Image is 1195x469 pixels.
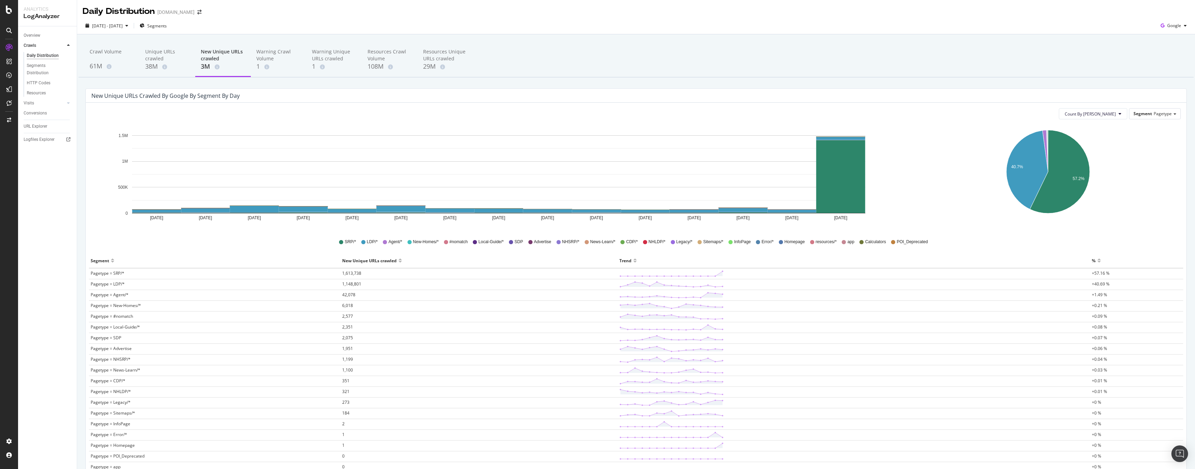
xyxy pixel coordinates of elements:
div: Analytics [24,6,71,12]
span: Pagetype = Homepage [91,442,135,448]
span: +0.04 % [1092,356,1107,362]
span: Pagetype = Sitemaps/* [91,410,135,416]
span: 184 [342,410,349,416]
span: POI_Deprecated [897,239,928,245]
span: Legacy/* [676,239,693,245]
text: [DATE] [394,215,407,220]
span: Pagetype = Advertise [91,346,132,351]
span: Pagetype = CDP/* [91,378,125,384]
span: 1,951 [342,346,353,351]
span: LDP/* [367,239,378,245]
span: Sitemaps/* [703,239,723,245]
button: [DATE] - [DATE] [83,20,131,31]
div: LogAnalyzer [24,12,71,20]
span: +0.09 % [1092,313,1107,319]
div: Crawl Volume [90,48,134,61]
div: Daily Distribution [83,6,155,17]
span: +0 % [1092,410,1101,416]
text: 57.2% [1072,177,1084,181]
span: 2 [342,421,345,427]
span: 1,613,738 [342,270,361,276]
text: [DATE] [297,215,310,220]
span: 1 [342,442,345,448]
div: 61M [90,62,134,71]
span: Pagetype = LDP/* [91,281,125,287]
a: Conversions [24,110,72,117]
div: Open Intercom Messenger [1171,445,1188,462]
div: % [1092,255,1096,266]
div: Unique URLs crawled [145,48,190,62]
span: Pagetype = POI_Deprecated [91,453,145,459]
span: 0 [342,453,345,459]
span: NHLDP/* [649,239,666,245]
span: 1,199 [342,356,353,362]
span: Agent/* [388,239,402,245]
span: Pagetype = Legacy/* [91,399,131,405]
text: [DATE] [736,215,750,220]
span: 321 [342,389,349,394]
div: URL Explorer [24,123,47,130]
a: Segments Distribution [27,62,72,77]
span: Homepage [784,239,805,245]
span: Calculators [865,239,886,245]
span: +0 % [1092,399,1101,405]
text: [DATE] [150,215,163,220]
span: 42,078 [342,292,355,298]
text: [DATE] [199,215,212,220]
div: A chart. [916,125,1180,229]
span: Pagetype = SDP [91,335,121,341]
div: 29M [423,62,468,71]
span: NHSRP/* [562,239,579,245]
span: Pagetype [1154,111,1172,117]
div: New Unique URLs crawled by google by Segment by Day [91,92,240,99]
span: resources/* [816,239,837,245]
a: Logfiles Explorer [24,136,72,143]
button: Count By [PERSON_NAME] [1059,108,1127,119]
button: Google [1158,20,1189,31]
span: CDP/* [626,239,637,245]
span: Pagetype = #nomatch [91,313,133,319]
a: Visits [24,100,65,107]
span: Pagetype = New-Homes/* [91,302,141,308]
div: Trend [619,255,632,266]
span: Pagetype = News-Learn/* [91,367,140,373]
button: Segments [137,20,170,31]
span: Segment [1134,111,1152,117]
div: Resources [27,89,46,97]
span: [DATE] - [DATE] [92,23,123,29]
span: #nomatch [450,239,468,245]
span: 1 [342,432,345,437]
span: Pagetype = Error/* [91,432,127,437]
span: SRP/* [345,239,356,245]
div: Segment [91,255,109,266]
span: +0.06 % [1092,346,1107,351]
span: Error/* [761,239,774,245]
span: New-Homes/* [413,239,439,245]
text: [DATE] [687,215,701,220]
div: New Unique URLs crawled [201,48,245,62]
span: +57.16 % [1092,270,1110,276]
span: 2,075 [342,335,353,341]
span: +0 % [1092,453,1101,459]
a: Crawls [24,42,65,49]
span: 2,351 [342,324,353,330]
span: +0 % [1092,432,1101,437]
div: 108M [368,62,412,71]
a: Daily Distribution [27,52,72,59]
div: Warning Unique URLs crawled [312,48,356,62]
span: +0.01 % [1092,378,1107,384]
text: [DATE] [492,215,505,220]
span: Pagetype = SRP/* [91,270,124,276]
span: 1,100 [342,367,353,373]
span: Local-Guide/* [478,239,504,245]
text: [DATE] [443,215,456,220]
span: +0.03 % [1092,367,1107,373]
text: [DATE] [248,215,261,220]
a: Overview [24,32,72,39]
text: [DATE] [639,215,652,220]
div: Segments Distribution [27,62,65,77]
text: 1.5M [118,133,128,138]
text: [DATE] [834,215,847,220]
span: Pagetype = NHSRP/* [91,356,131,362]
div: Daily Distribution [27,52,59,59]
